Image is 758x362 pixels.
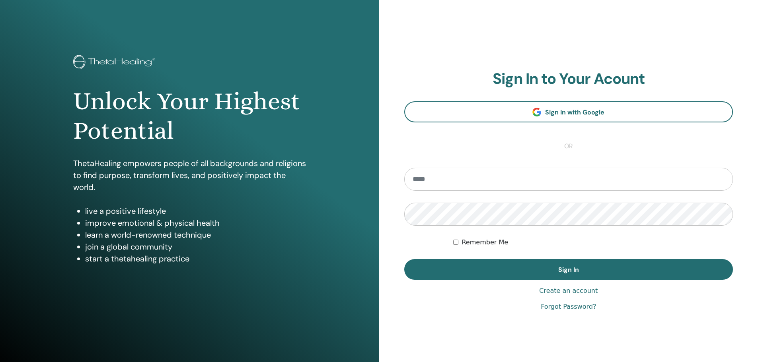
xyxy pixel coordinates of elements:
li: start a thetahealing practice [85,253,306,265]
button: Sign In [404,259,733,280]
a: Sign In with Google [404,101,733,122]
a: Forgot Password? [541,302,596,312]
div: Keep me authenticated indefinitely or until I manually logout [453,238,733,247]
label: Remember Me [462,238,508,247]
li: improve emotional & physical health [85,217,306,229]
li: join a global community [85,241,306,253]
li: live a positive lifestyle [85,205,306,217]
h1: Unlock Your Highest Potential [73,87,306,146]
li: learn a world-renowned technique [85,229,306,241]
p: ThetaHealing empowers people of all backgrounds and religions to find purpose, transform lives, a... [73,157,306,193]
h2: Sign In to Your Acount [404,70,733,88]
span: or [560,141,577,151]
a: Create an account [539,286,598,296]
span: Sign In with Google [545,108,604,116]
span: Sign In [558,265,579,274]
